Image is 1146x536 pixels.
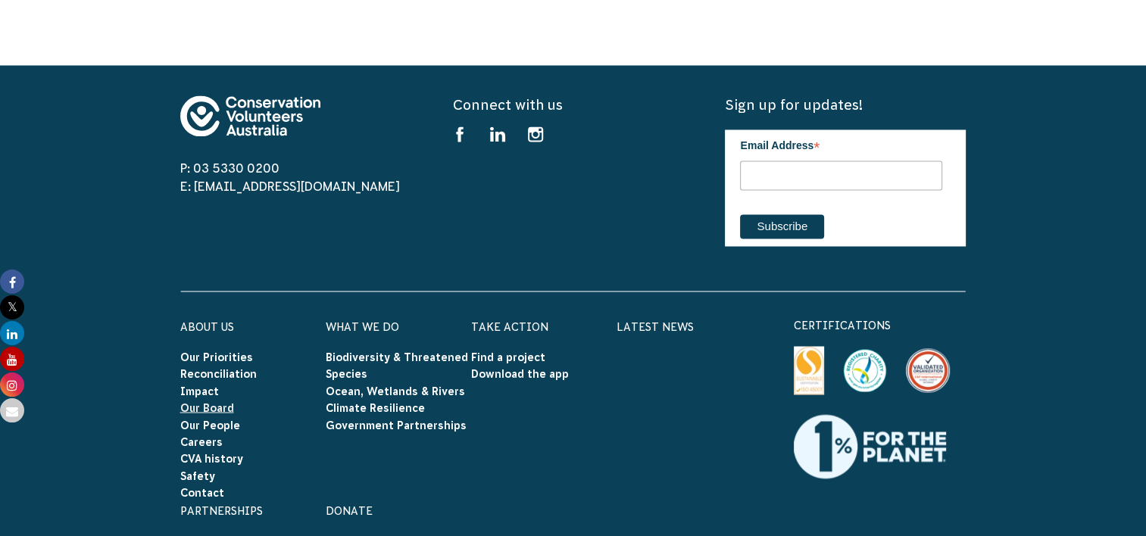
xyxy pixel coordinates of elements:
a: CVA history [180,452,243,464]
a: Our Priorities [180,351,253,363]
a: Safety [180,469,215,481]
label: Email Address [740,129,942,158]
a: Our People [180,419,240,431]
a: Latest News [617,320,694,332]
a: Download the app [471,367,569,379]
a: Government Partnerships [326,419,467,431]
a: Partnerships [180,504,263,516]
a: Take Action [471,320,548,332]
a: Careers [180,435,223,447]
a: What We Do [326,320,399,332]
input: Subscribe [740,214,824,238]
a: E: [EMAIL_ADDRESS][DOMAIN_NAME] [180,179,400,193]
a: Ocean, Wetlands & Rivers [326,385,465,397]
h5: Sign up for updates! [725,95,966,114]
a: Contact [180,486,224,498]
a: Reconciliation [180,367,257,379]
a: Biodiversity & Threatened Species [326,351,468,379]
img: logo-footer.svg [180,95,320,136]
a: P: 03 5330 0200 [180,161,279,175]
a: About Us [180,320,234,332]
p: certifications [794,316,966,334]
a: Our Board [180,401,234,413]
a: Impact [180,385,219,397]
a: Find a project [471,351,545,363]
a: Climate Resilience [326,401,425,413]
a: Donate [326,504,373,516]
h5: Connect with us [452,95,693,114]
